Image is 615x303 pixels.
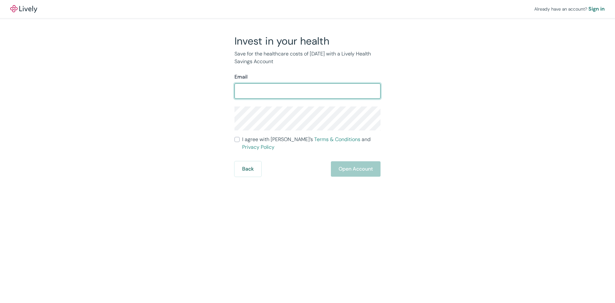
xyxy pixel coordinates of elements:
button: Back [234,161,261,177]
a: LivelyLively [10,5,37,13]
h2: Invest in your health [234,35,381,47]
div: Already have an account? [534,5,605,13]
span: I agree with [PERSON_NAME]’s and [242,136,381,151]
a: Terms & Conditions [314,136,360,143]
label: Email [234,73,248,81]
a: Privacy Policy [242,144,275,150]
p: Save for the healthcare costs of [DATE] with a Lively Health Savings Account [234,50,381,65]
img: Lively [10,5,37,13]
a: Sign in [588,5,605,13]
